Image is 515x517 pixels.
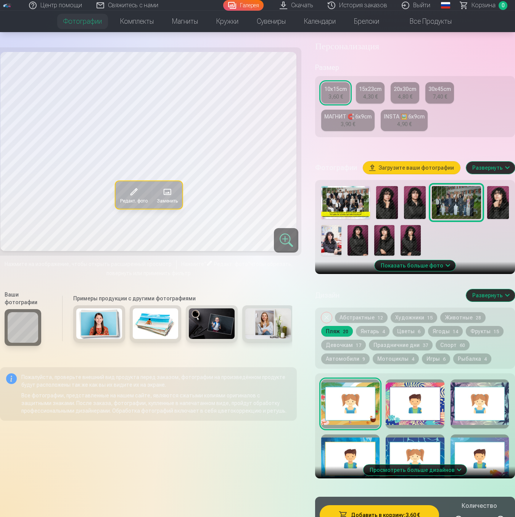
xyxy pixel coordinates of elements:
button: Загрузите ваши фотографии [363,162,460,174]
a: Кружки [207,11,248,32]
button: Показать больше фото [375,260,455,271]
div: INSTA 🖼️ 6x9cm [384,113,425,120]
a: 10x15cm3,60 € [321,82,350,104]
span: Корзина [472,1,496,10]
div: 4,30 € [363,93,378,100]
img: /fa1 [3,3,11,8]
button: Ягоды14 [428,326,463,337]
button: Развернуть [466,162,515,174]
a: INSTA 🖼️ 6x9cm4,90 € [381,110,428,131]
button: Фрукты15 [466,326,504,337]
div: 10x15cm [324,85,347,93]
a: 20x30cm4,80 € [391,82,419,104]
button: Праздничние дни37 [369,340,433,350]
button: Автомобили9 [321,353,370,364]
span: Нажмите [181,261,204,267]
span: 0 [499,1,507,10]
h5: Фотографии [315,162,357,173]
button: Мотоциклы4 [373,353,419,364]
span: 17 [356,343,361,348]
span: Редакт. фото [214,261,248,267]
span: 15 [427,315,433,321]
h6: Ваши фотографии [5,291,51,306]
button: Девочкам17 [321,340,366,350]
button: Янтарь4 [356,326,389,337]
button: Редакт. фото [116,181,152,209]
span: " [204,261,206,267]
button: Игры6 [422,353,450,364]
a: МАГНИТ 🧲 6x9cm3,90 € [321,110,375,131]
button: Абстрактные12 [335,312,388,323]
div: 3,60 € [328,93,343,100]
span: 20 [343,329,348,334]
span: чтобы обрезать, повернуть или применить фильтр [106,261,293,276]
span: 14 [453,329,458,334]
span: 9 [362,357,365,362]
span: 28 [476,315,481,321]
div: 20x30cm [394,85,416,93]
span: Нажмите на изображение, чтобы открыть расширенный просмотр [5,260,172,268]
h5: Количество [462,501,497,511]
div: 4,80 € [398,93,412,100]
span: 15 [494,329,499,334]
div: 3,90 € [341,120,355,128]
button: Художники15 [391,312,437,323]
button: Развернуть [466,289,515,301]
span: Заменить [157,198,178,204]
button: Цветы6 [393,326,425,337]
span: 4 [484,357,487,362]
span: 4 [382,329,385,334]
button: Рыбалка4 [453,353,491,364]
a: Комплекты [111,11,163,32]
div: 7,40 € [433,93,447,100]
p: Пожалуйста, проверьте внешний вид продукта перед заказом, фотографии на произведённом продукте бу... [21,373,291,389]
a: Брелоки [345,11,388,32]
a: Сувениры [248,11,295,32]
h5: Дизайн [315,290,460,301]
h6: Примеры продукции с другими фотографиями [70,295,292,302]
a: Магниты [163,11,207,32]
span: Редакт. фото [120,198,148,204]
span: 60 [460,343,465,348]
button: Спорт60 [436,340,470,350]
div: 30x45cm [428,85,451,93]
button: Пляж20 [321,326,353,337]
a: 30x45cm7,40 € [425,82,454,104]
h5: Размер [315,62,515,73]
p: Все фотографии, представленные на нашем сайте, являются сжатыми копиями оригиналов с защитными зн... [21,392,291,415]
button: Животные28 [440,312,486,323]
h4: Персонализация [315,41,515,53]
div: 4,90 € [397,120,412,128]
a: Фотографии [54,11,111,32]
div: МАГНИТ 🧲 6x9cm [324,113,372,120]
span: 4 [412,357,414,362]
div: 15x23cm [359,85,381,93]
span: 37 [423,343,428,348]
a: 15x23cm4,30 € [356,82,385,104]
span: 12 [378,315,383,321]
a: Все продукты [388,11,461,32]
a: Календари [295,11,345,32]
span: " [248,261,250,267]
span: 6 [418,329,420,334]
button: Заменить [152,181,182,209]
button: Просмотреть больше дизайнов [364,465,467,475]
span: 6 [443,357,446,362]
